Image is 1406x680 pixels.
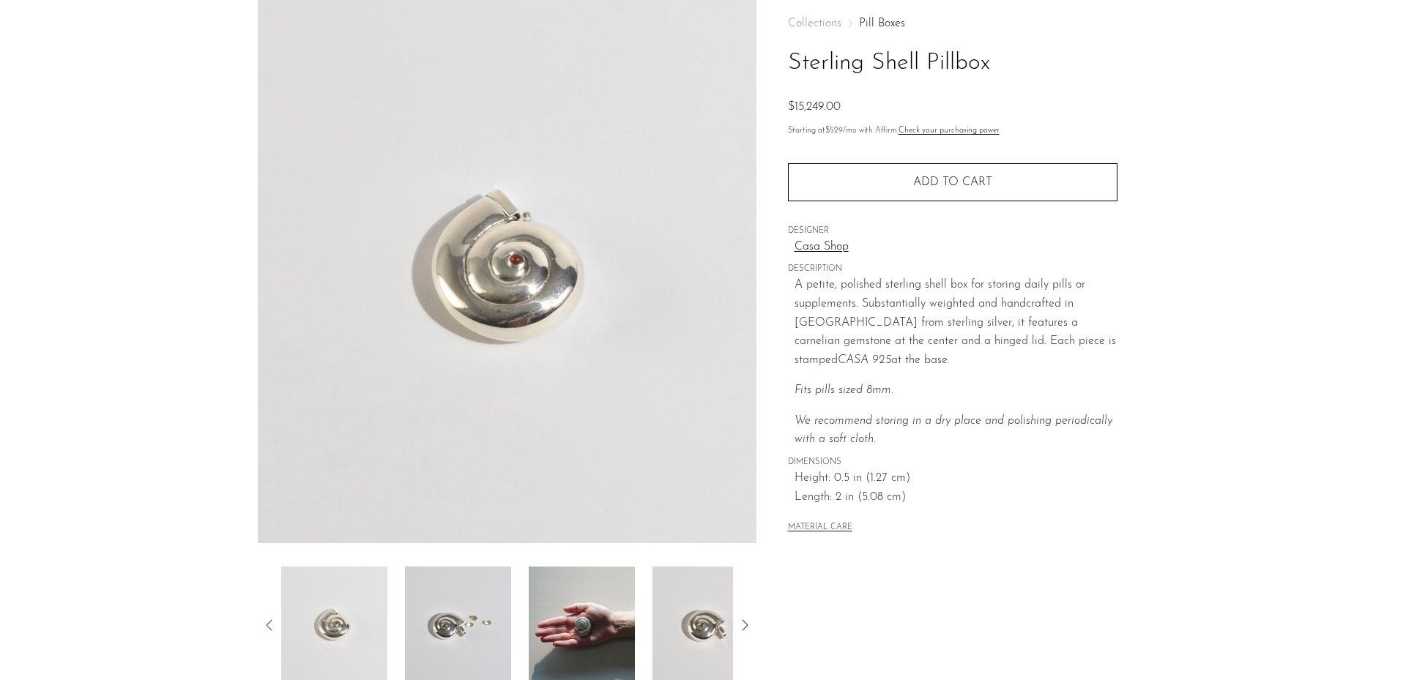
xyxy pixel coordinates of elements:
[795,238,1117,257] a: Casa Shop
[788,101,841,113] span: $15,249.00
[788,45,1117,82] h1: Sterling Shell Pillbox
[795,488,1117,507] span: Length: 2 in (5.08 cm)
[788,263,1117,276] span: DESCRIPTION
[795,469,1117,488] span: Height: 0.5 in (1.27 cm)
[788,523,852,534] button: MATERIAL CARE
[788,18,841,29] span: Collections
[913,176,992,188] span: Add to cart
[788,163,1117,201] button: Add to cart
[788,456,1117,469] span: DIMENSIONS
[825,127,843,135] span: $529
[795,415,1112,446] em: We recommend storing in a dry place and polishing periodically with a soft cloth.
[838,354,891,366] em: CASA 925
[795,384,893,396] em: Fits pills sized 8mm.
[788,124,1117,138] p: Starting at /mo with Affirm.
[788,18,1117,29] nav: Breadcrumbs
[859,18,905,29] a: Pill Boxes
[788,225,1117,238] span: DESIGNER
[795,276,1117,370] p: A petite, polished sterling shell box for storing daily pills or supplements. Substantially weigh...
[899,127,1000,135] a: Check your purchasing power - Learn more about Affirm Financing (opens in modal)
